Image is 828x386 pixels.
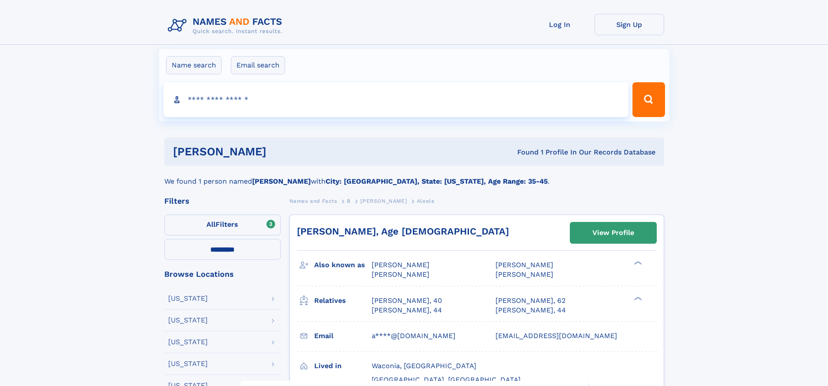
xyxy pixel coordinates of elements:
[372,261,429,269] span: [PERSON_NAME]
[164,215,281,235] label: Filters
[372,362,476,370] span: Waconia, [GEOGRAPHIC_DATA]
[372,305,442,315] a: [PERSON_NAME], 44
[632,295,642,301] div: ❯
[163,82,629,117] input: search input
[372,376,521,384] span: [GEOGRAPHIC_DATA], [GEOGRAPHIC_DATA]
[164,197,281,205] div: Filters
[326,177,548,185] b: City: [GEOGRAPHIC_DATA], State: [US_STATE], Age Range: 35-45
[289,195,337,206] a: Names and Facts
[495,332,617,340] span: [EMAIL_ADDRESS][DOMAIN_NAME]
[592,223,634,243] div: View Profile
[372,296,442,305] a: [PERSON_NAME], 40
[495,270,553,279] span: [PERSON_NAME]
[347,198,351,204] span: B
[168,339,208,346] div: [US_STATE]
[168,295,208,302] div: [US_STATE]
[314,293,372,308] h3: Relatives
[595,14,664,35] a: Sign Up
[347,195,351,206] a: B
[314,329,372,343] h3: Email
[360,198,407,204] span: [PERSON_NAME]
[360,195,407,206] a: [PERSON_NAME]
[495,296,565,305] a: [PERSON_NAME], 62
[314,258,372,272] h3: Also known as
[417,198,435,204] span: Aleela
[206,220,216,228] span: All
[164,14,289,37] img: Logo Names and Facts
[164,166,664,187] div: We found 1 person named with .
[632,82,665,117] button: Search Button
[632,260,642,266] div: ❯
[372,270,429,279] span: [PERSON_NAME]
[495,261,553,269] span: [PERSON_NAME]
[164,270,281,278] div: Browse Locations
[168,317,208,324] div: [US_STATE]
[495,305,566,315] a: [PERSON_NAME], 44
[166,56,222,74] label: Name search
[297,226,509,237] a: [PERSON_NAME], Age [DEMOGRAPHIC_DATA]
[168,360,208,367] div: [US_STATE]
[392,148,655,157] div: Found 1 Profile In Our Records Database
[252,177,311,185] b: [PERSON_NAME]
[314,359,372,373] h3: Lived in
[525,14,595,35] a: Log In
[231,56,285,74] label: Email search
[570,222,656,243] a: View Profile
[173,146,392,157] h1: [PERSON_NAME]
